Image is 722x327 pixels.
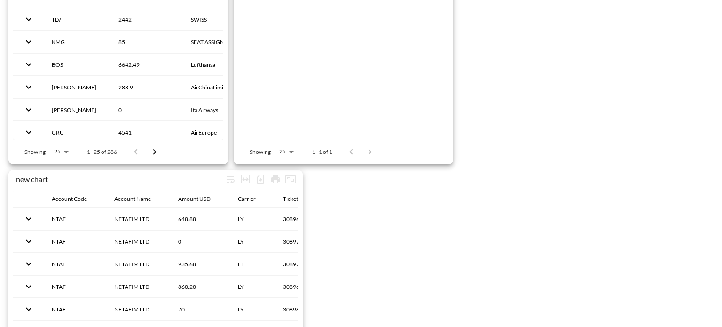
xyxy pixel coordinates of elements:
[183,99,288,121] th: Ita Airways
[21,34,37,50] button: expand row
[171,231,230,253] th: 0
[21,102,37,118] button: expand row
[223,172,238,187] div: Wrap text
[275,208,339,230] th: 3089677554
[230,298,275,320] th: LY
[52,193,87,205] div: Account Code
[114,193,163,205] span: Account Name
[107,253,171,275] th: NETAFIM LTD
[238,193,268,205] span: Carrier
[250,148,271,156] p: Showing
[21,11,37,27] button: expand row
[107,276,171,298] th: NETAFIM LTD
[21,79,37,95] button: expand row
[183,54,288,76] th: Lufthansa
[111,99,183,121] th: 0
[21,124,37,140] button: expand row
[107,298,171,320] th: NETAFIM LTD
[44,8,111,31] th: TLV
[253,172,268,187] div: Number of rows selected for download: 667
[230,208,275,230] th: LY
[44,76,111,98] th: MEL
[21,301,37,317] button: expand row
[21,256,37,272] button: expand row
[171,276,230,298] th: 868.28
[178,193,223,205] span: Amount USD
[171,208,230,230] th: 648.88
[283,193,332,205] span: Ticket Number
[183,121,288,144] th: AirEurope
[275,298,339,320] th: 3089802648
[44,231,107,253] th: NTAF
[24,148,46,156] p: Showing
[275,276,339,298] th: 3089698684
[183,31,288,53] th: SEAT ASSIGNMENT
[44,276,107,298] th: NTAF
[44,253,107,275] th: NTAF
[21,233,37,249] button: expand row
[44,99,111,121] th: RAO
[107,231,171,253] th: NETAFIM LTD
[44,208,107,230] th: NTAF
[230,253,275,275] th: ET
[312,148,332,156] p: 1–1 of 1
[283,193,320,205] div: Ticket Number
[230,231,275,253] th: LY
[275,253,339,275] th: 3089775252
[21,56,37,72] button: expand row
[183,76,288,98] th: AirChinaLimited
[16,175,223,183] div: new chart
[275,231,339,253] th: 3089736155
[145,143,164,161] button: Go to next page
[44,298,107,320] th: NTAF
[238,172,253,187] div: Toggle table layout between fixed and auto (default: auto)
[111,76,183,98] th: 288.9
[111,31,183,53] th: 85
[178,193,211,205] div: Amount USD
[107,208,171,230] th: NETAFIM LTD
[268,172,283,187] div: Print
[238,193,256,205] div: Carrier
[275,145,297,158] div: 25
[111,8,183,31] th: 2442
[44,54,111,76] th: BOS
[87,148,117,156] p: 1–25 of 286
[52,193,99,205] span: Account Code
[21,211,37,227] button: expand row
[171,253,230,275] th: 935.68
[111,54,183,76] th: 6642.49
[49,145,72,158] div: 25
[44,31,111,53] th: KMG
[111,121,183,144] th: 4541
[44,121,111,144] th: GRU
[283,172,298,187] button: Fullscreen
[21,279,37,295] button: expand row
[114,193,151,205] div: Account Name
[230,276,275,298] th: LY
[171,298,230,320] th: 70
[183,8,288,31] th: SWISS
